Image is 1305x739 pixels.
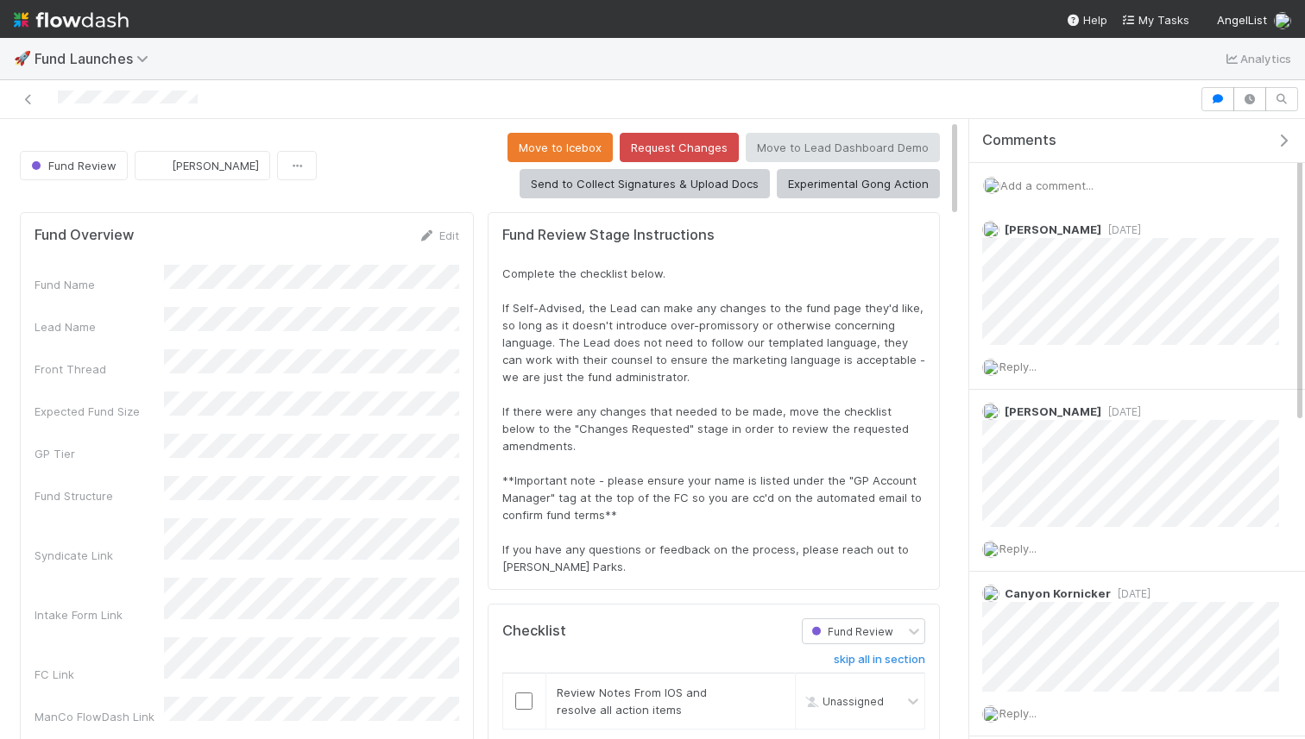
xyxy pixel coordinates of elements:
span: Comments [982,132,1056,149]
span: Complete the checklist below. If Self-Advised, the Lead can make any changes to the fund page the... [502,266,929,573]
a: Edit [419,229,459,242]
h5: Fund Review Stage Instructions [502,227,925,244]
span: [DATE] [1101,223,1141,236]
span: Reply... [999,542,1037,555]
div: Fund Structure [35,487,164,504]
button: Request Changes [620,133,739,162]
div: ManCo FlowDash Link [35,708,164,725]
span: [DATE] [1111,587,1151,600]
span: [PERSON_NAME] [1005,222,1101,236]
img: logo-inverted-e16ddd16eac7371096b0.svg [14,5,129,34]
span: Fund Review [808,624,893,637]
span: Review Notes From IOS and resolve all action items [557,686,707,717]
span: Unassigned [802,695,884,708]
div: Front Thread [35,360,164,378]
h5: Fund Overview [35,227,134,244]
img: avatar_768cd48b-9260-4103-b3ef-328172ae0546.png [982,403,999,420]
span: My Tasks [1121,13,1189,27]
a: skip all in section [834,653,925,673]
a: Analytics [1223,48,1291,69]
button: Send to Collect Signatures & Upload Docs [520,169,770,198]
h6: skip all in section [834,653,925,667]
div: Help [1066,11,1107,28]
span: [PERSON_NAME] [172,159,259,172]
img: avatar_d2b43477-63dc-4e62-be5b-6fdd450c05a1.png [1274,12,1291,29]
div: GP Tier [35,445,164,462]
span: Reply... [999,706,1037,720]
div: Fund Name [35,276,164,293]
button: Move to Icebox [507,133,613,162]
div: Syndicate Link [35,547,164,564]
button: [PERSON_NAME] [135,151,270,180]
div: Lead Name [35,318,164,335]
button: Fund Review [20,151,128,180]
span: [DATE] [1101,405,1141,418]
span: Fund Launches [35,50,157,67]
img: avatar_eed832e9-978b-43e4-b51e-96e46fa5184b.png [149,157,167,174]
span: Add a comment... [1000,178,1094,192]
span: Canyon Kornicker [1005,586,1111,600]
a: My Tasks [1121,11,1189,28]
div: Intake Form Link [35,606,164,623]
button: Experimental Gong Action [777,169,940,198]
span: AngelList [1217,13,1267,27]
div: Expected Fund Size [35,403,164,420]
h5: Checklist [502,623,566,640]
img: avatar_d1f4bd1b-0b26-4d9b-b8ad-69b413583d95.png [982,585,999,602]
img: avatar_d2b43477-63dc-4e62-be5b-6fdd450c05a1.png [982,541,999,558]
span: [PERSON_NAME] [1005,404,1101,418]
span: Fund Review [28,159,117,172]
img: avatar_d2b43477-63dc-4e62-be5b-6fdd450c05a1.png [982,221,999,238]
button: Move to Lead Dashboard Demo [746,133,940,162]
img: avatar_d2b43477-63dc-4e62-be5b-6fdd450c05a1.png [983,177,1000,194]
img: avatar_d2b43477-63dc-4e62-be5b-6fdd450c05a1.png [982,705,999,723]
span: Reply... [999,360,1037,373]
img: avatar_d2b43477-63dc-4e62-be5b-6fdd450c05a1.png [982,359,999,376]
div: FC Link [35,666,164,683]
span: 🚀 [14,51,31,66]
